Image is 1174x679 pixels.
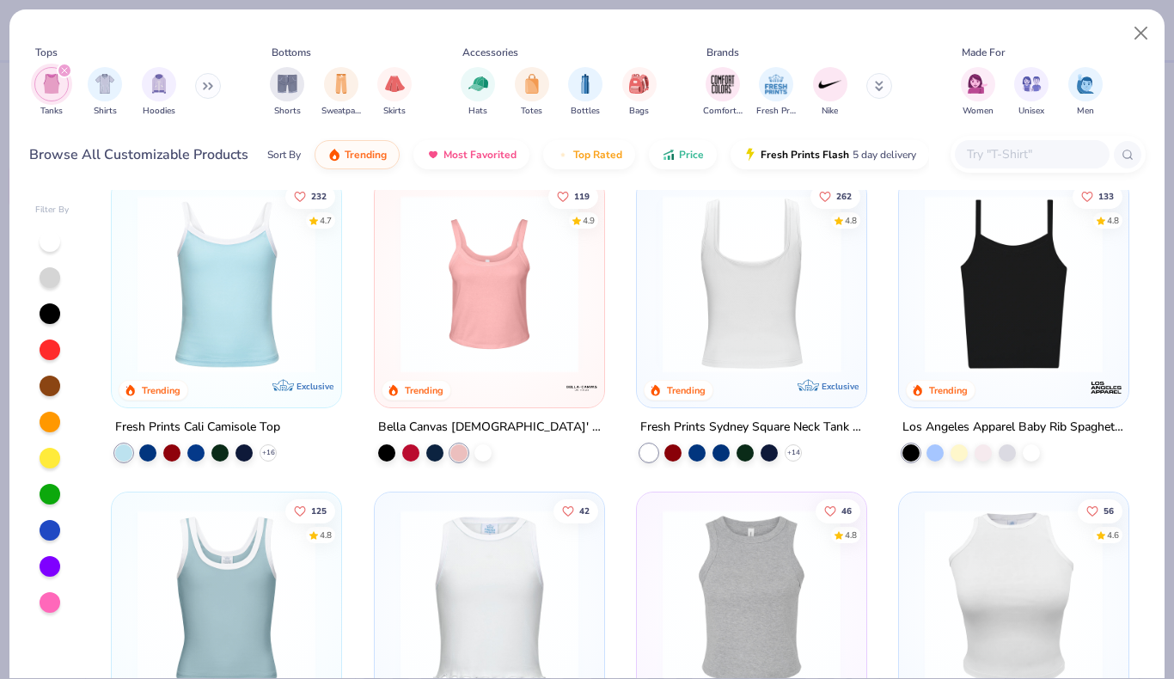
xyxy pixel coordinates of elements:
span: Hats [468,105,487,118]
button: filter button [622,67,657,118]
span: 119 [573,192,589,200]
button: Fresh Prints Flash5 day delivery [731,140,929,169]
img: trending.gif [327,148,341,162]
button: filter button [270,67,304,118]
div: Sort By [267,147,301,162]
span: 133 [1098,192,1114,200]
img: Shirts Image [95,74,115,94]
img: flash.gif [743,148,757,162]
span: + 16 [262,448,275,458]
button: filter button [377,67,412,118]
img: Skirts Image [385,74,405,94]
img: a25d9891-da96-49f3-a35e-76288174bf3a [129,195,324,373]
span: Hoodies [143,105,175,118]
div: filter for Sweatpants [321,67,361,118]
img: most_fav.gif [426,148,440,162]
span: Fresh Prints Flash [761,148,849,162]
div: Bottoms [272,45,311,60]
button: filter button [1068,67,1103,118]
div: Bella Canvas [DEMOGRAPHIC_DATA]' Micro Ribbed Scoop Tank [378,417,601,438]
button: Trending [315,140,400,169]
span: 56 [1104,507,1114,516]
span: 125 [311,507,327,516]
img: Hats Image [468,74,488,94]
div: Made For [962,45,1005,60]
span: Men [1077,105,1094,118]
span: Trending [345,148,387,162]
div: filter for Fresh Prints [756,67,796,118]
div: filter for Unisex [1014,67,1049,118]
img: Comfort Colors Image [710,71,736,97]
span: Shirts [94,105,117,118]
div: 4.6 [1107,529,1119,542]
button: Like [816,499,860,523]
img: Tanks Image [42,74,61,94]
div: filter for Totes [515,67,549,118]
span: Sweatpants [321,105,361,118]
button: filter button [515,67,549,118]
span: Bottles [571,105,600,118]
img: Unisex Image [1022,74,1042,94]
img: TopRated.gif [556,148,570,162]
div: Tops [35,45,58,60]
img: Hoodies Image [150,74,168,94]
span: Fresh Prints [756,105,796,118]
img: Men Image [1076,74,1095,94]
div: filter for Hats [461,67,495,118]
button: filter button [813,67,847,118]
div: filter for Shorts [270,67,304,118]
span: 232 [311,192,327,200]
div: Accessories [462,45,518,60]
span: 42 [578,507,589,516]
span: Nike [822,105,838,118]
span: Tanks [40,105,63,118]
span: Women [963,105,994,118]
button: Like [285,499,335,523]
img: Bottles Image [576,74,595,94]
span: Exclusive [297,381,334,392]
div: filter for Men [1068,67,1103,118]
img: 63ed7c8a-03b3-4701-9f69-be4b1adc9c5f [654,195,849,373]
div: Los Angeles Apparel Baby Rib Spaghetti Tank [902,417,1125,438]
button: Price [649,140,717,169]
div: 4.8 [845,214,857,227]
button: filter button [756,67,796,118]
button: filter button [34,67,69,118]
span: Price [679,148,704,162]
div: filter for Nike [813,67,847,118]
span: Exclusive [822,381,859,392]
button: filter button [1014,67,1049,118]
div: filter for Women [961,67,995,118]
button: filter button [961,67,995,118]
div: 4.8 [1107,214,1119,227]
span: Bags [629,105,649,118]
button: Close [1125,17,1158,50]
button: Top Rated [543,140,635,169]
button: Like [1073,184,1122,208]
button: filter button [703,67,743,118]
div: 4.9 [582,214,594,227]
img: 209dba70-3a4e-41c7-aec9-910a9f482488 [392,195,587,373]
button: filter button [321,67,361,118]
span: 5 day delivery [853,145,916,165]
div: filter for Tanks [34,67,69,118]
button: filter button [88,67,122,118]
span: Most Favorited [443,148,517,162]
button: Like [810,184,860,208]
span: Totes [521,105,542,118]
div: filter for Comfort Colors [703,67,743,118]
span: Top Rated [573,148,622,162]
button: Like [1078,499,1122,523]
img: cbf11e79-2adf-4c6b-b19e-3da42613dd1b [916,195,1111,373]
input: Try "T-Shirt" [965,144,1098,164]
button: Like [547,184,597,208]
div: filter for Bottles [568,67,602,118]
div: Filter By [35,204,70,217]
button: Like [553,499,597,523]
span: Unisex [1018,105,1044,118]
span: + 14 [786,448,799,458]
button: filter button [568,67,602,118]
button: Like [285,184,335,208]
img: Fresh Prints Image [763,71,789,97]
div: 4.8 [320,529,332,542]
